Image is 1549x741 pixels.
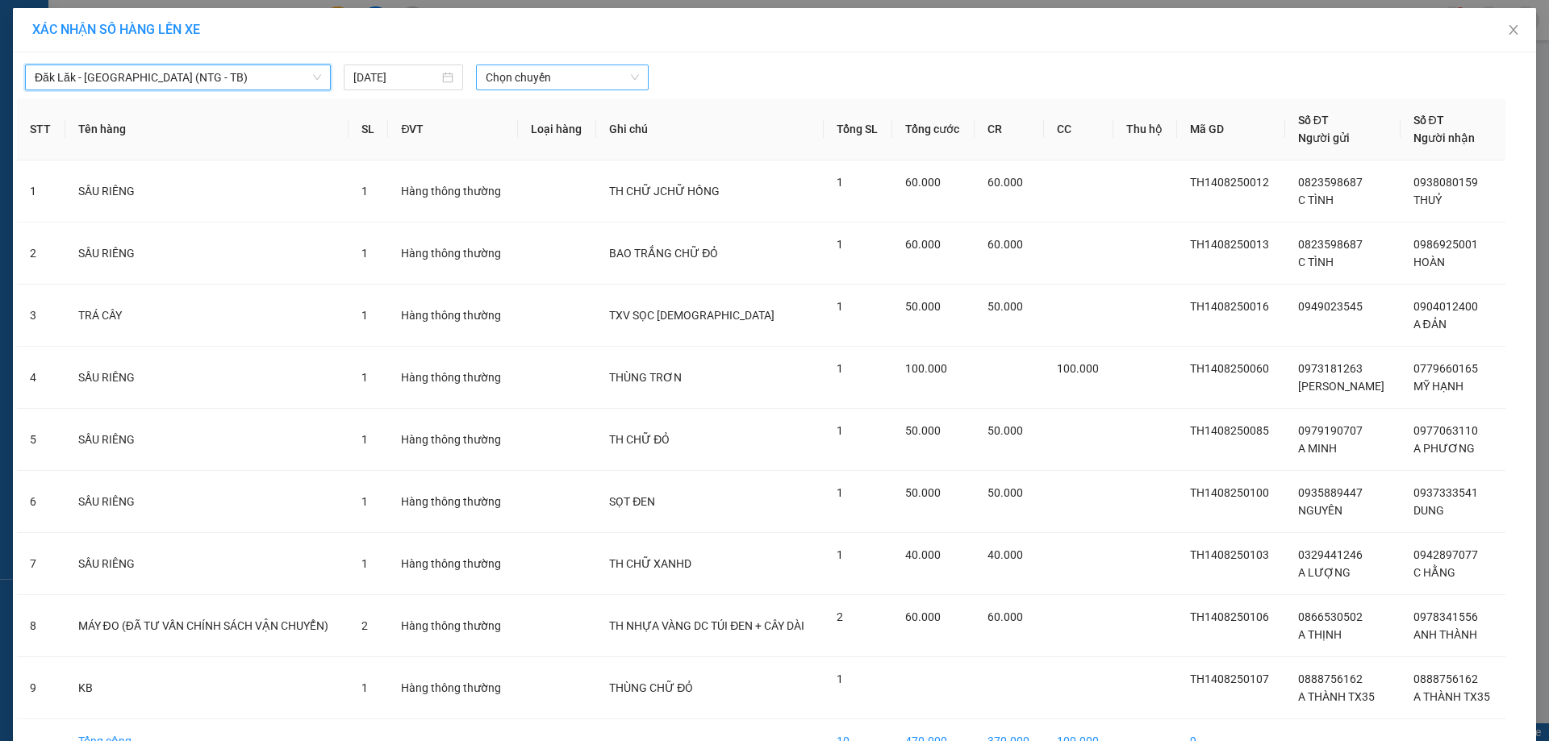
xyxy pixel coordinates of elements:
[824,98,892,160] th: Tổng SL
[837,176,843,189] span: 1
[905,486,941,499] span: 50.000
[388,285,517,347] td: Hàng thông thường
[1298,672,1363,685] span: 0888756162
[609,247,718,260] span: BAO TRẮNG CHỮ ĐỎ
[388,160,517,223] td: Hàng thông thường
[1057,362,1099,375] span: 100.000
[837,486,843,499] span: 1
[1298,690,1375,703] span: A THÀNH TX35
[1298,610,1363,623] span: 0866530502
[361,495,368,508] span: 1
[17,657,65,719] td: 9
[609,309,774,322] span: TXV SỌC [DEMOGRAPHIC_DATA]
[17,409,65,471] td: 5
[609,557,691,570] span: TH CHỮ XANHD
[17,347,65,409] td: 4
[1413,194,1442,206] span: THUỶ
[987,548,1023,561] span: 40.000
[987,176,1023,189] span: 60.000
[1413,176,1478,189] span: 0938080159
[1298,380,1384,393] span: [PERSON_NAME]
[1413,610,1478,623] span: 0978341556
[987,238,1023,251] span: 60.000
[905,610,941,623] span: 60.000
[35,65,321,90] span: Đăk Lăk - Sài Gòn (NTG - TB)
[905,548,941,561] span: 40.000
[1044,98,1113,160] th: CC
[1190,300,1269,313] span: TH1408250016
[1298,256,1334,269] span: C TÌNH
[361,185,368,198] span: 1
[1298,424,1363,437] span: 0979190707
[1190,176,1269,189] span: TH1408250012
[1298,548,1363,561] span: 0329441246
[1413,238,1478,251] span: 0986925001
[609,371,682,384] span: THÙNG TRƠN
[388,347,517,409] td: Hàng thông thường
[17,223,65,285] td: 2
[65,409,349,471] td: SẦU RIÊNG
[388,595,517,657] td: Hàng thông thường
[837,672,843,685] span: 1
[905,362,947,375] span: 100.000
[17,595,65,657] td: 8
[1413,486,1478,499] span: 0937333541
[1413,504,1444,517] span: DUNG
[837,610,843,623] span: 2
[361,557,368,570] span: 1
[1413,300,1478,313] span: 0904012400
[361,681,368,694] span: 1
[1298,238,1363,251] span: 0823598687
[388,98,517,160] th: ĐVT
[1298,176,1363,189] span: 0823598687
[1413,566,1455,579] span: C HẰNG
[892,98,975,160] th: Tổng cước
[17,98,65,160] th: STT
[905,176,941,189] span: 60.000
[486,65,639,90] span: Chọn chuyến
[609,185,720,198] span: TH CHỮ JCHỮ HỒNG
[361,247,368,260] span: 1
[65,223,349,285] td: SẦU RIÊNG
[65,471,349,533] td: SẦU RIÊNG
[1298,442,1337,455] span: A MINH
[905,424,941,437] span: 50.000
[837,362,843,375] span: 1
[1298,362,1363,375] span: 0973181263
[65,347,349,409] td: SẦU RIÊNG
[1413,690,1490,703] span: A THÀNH TX35
[609,495,655,508] span: SỌT ĐEN
[837,424,843,437] span: 1
[1190,672,1269,685] span: TH1408250107
[1413,672,1478,685] span: 0888756162
[987,610,1023,623] span: 60.000
[388,533,517,595] td: Hàng thông thường
[1413,380,1463,393] span: MỸ HẠNH
[1298,486,1363,499] span: 0935889447
[837,238,843,251] span: 1
[987,486,1023,499] span: 50.000
[1413,628,1477,641] span: ANH THÀNH
[1190,548,1269,561] span: TH1408250103
[596,98,824,160] th: Ghi chú
[32,22,200,37] span: XÁC NHẬN SỐ HÀNG LÊN XE
[1190,362,1269,375] span: TH1408250060
[65,533,349,595] td: SẦU RIÊNG
[1190,610,1269,623] span: TH1408250106
[1413,362,1478,375] span: 0779660165
[17,533,65,595] td: 7
[837,548,843,561] span: 1
[609,619,804,632] span: TH NHỰA VÀNG DC TÚI ĐEN + CÂY DÀI
[361,433,368,446] span: 1
[1413,256,1445,269] span: HOÀN
[1298,300,1363,313] span: 0949023545
[1113,98,1177,160] th: Thu hộ
[388,409,517,471] td: Hàng thông thường
[65,657,349,719] td: KB
[1298,194,1334,206] span: C TÌNH
[1413,442,1475,455] span: A PHƯƠNG
[609,681,693,694] span: THÙNG CHỮ ĐỎ
[65,98,349,160] th: Tên hàng
[987,300,1023,313] span: 50.000
[65,285,349,347] td: TRÁ CÂY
